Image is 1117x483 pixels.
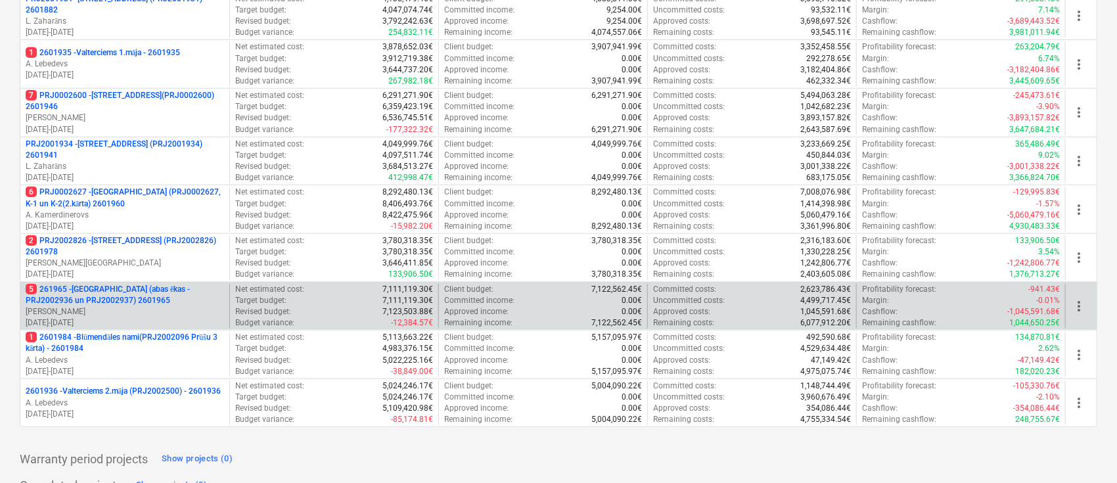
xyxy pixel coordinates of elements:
p: Revised budget : [235,258,291,269]
p: Revised budget : [235,64,291,76]
p: 4,097,511.74€ [382,150,433,161]
p: Committed costs : [653,139,716,150]
span: 5 [26,284,37,294]
p: 7,111,119.30€ [382,284,433,295]
p: [PERSON_NAME] [26,112,224,124]
p: A. Lebedevs [26,58,224,70]
p: Approved costs : [653,161,710,172]
p: 5,157,095.97€ [591,332,642,343]
iframe: Chat Widget [1051,420,1117,483]
p: -3.90% [1036,101,1060,112]
p: Approved costs : [653,355,710,366]
p: Net estimated cost : [235,187,304,198]
p: 5,494,063.28€ [800,90,851,101]
p: 2,643,587.69€ [800,124,851,135]
p: 3,233,669.25€ [800,139,851,150]
div: 2PRJ2002826 -[STREET_ADDRESS] (PRJ2002826) 2601978[PERSON_NAME][GEOGRAPHIC_DATA][DATE]-[DATE] [26,235,224,281]
p: Client budget : [444,90,493,101]
p: Approved costs : [653,64,710,76]
p: 365,486.49€ [1015,139,1060,150]
p: Budget variance : [235,124,294,135]
p: Revised budget : [235,355,291,366]
p: Target budget : [235,198,286,210]
p: 5,004,090.22€ [591,380,642,392]
p: A. Kamerdinerovs [26,210,224,221]
p: 3,981,011.94€ [1009,27,1060,38]
p: 134,870.81€ [1015,332,1060,343]
p: [DATE] - [DATE] [26,70,224,81]
p: -47,149.42€ [1018,355,1060,366]
span: 2 [26,235,37,246]
p: 1,376,713.27€ [1009,269,1060,280]
p: Profitability forecast : [862,90,936,101]
p: Budget variance : [235,172,294,183]
p: Remaining cashflow : [862,76,936,87]
p: 0.00€ [622,150,642,161]
p: -5,060,479.16€ [1007,210,1060,221]
p: 0.00€ [622,101,642,112]
div: 2601936 -Valterciems 2.māja (PRJ2002500) - 2601936A. Lebedevs[DATE]-[DATE] [26,386,224,419]
p: 4,074,557.06€ [591,27,642,38]
p: Net estimated cost : [235,41,304,53]
p: Approved income : [444,161,509,172]
p: Revised budget : [235,210,291,221]
p: A. Lebedevs [26,398,224,409]
div: 6PRJ0002627 -[GEOGRAPHIC_DATA] (PRJ0002627, K-1 un K-2(2.kārta) 2601960A. Kamerdinerovs[DATE]-[DATE] [26,187,224,232]
p: 6,359,423.19€ [382,101,433,112]
p: 93,545.11€ [811,27,851,38]
p: Margin : [862,53,889,64]
p: Client budget : [444,41,493,53]
p: Remaining income : [444,27,513,38]
button: Show projects (0) [158,448,236,469]
p: 0.00€ [622,295,642,306]
p: Cashflow : [862,161,898,172]
p: 6,291,271.90€ [382,90,433,101]
p: Remaining income : [444,172,513,183]
p: Committed costs : [653,187,716,198]
p: [DATE] - [DATE] [26,409,224,420]
span: 6 [26,187,37,197]
p: Committed costs : [653,380,716,392]
p: 3,792,242.63€ [382,16,433,27]
p: PRJ0002600 - [STREET_ADDRESS](PRJ0002600) 2601946 [26,90,224,112]
p: -12,384.57€ [391,317,433,329]
p: 133,906.50€ [1015,235,1060,246]
p: 0.00€ [622,161,642,172]
p: 3,780,318.35€ [591,235,642,246]
p: 4,983,376.15€ [382,343,433,354]
p: 7,111,119.30€ [382,295,433,306]
p: 3,912,719.38€ [382,53,433,64]
span: more_vert [1071,202,1087,218]
p: Margin : [862,101,889,112]
p: Committed costs : [653,41,716,53]
p: PRJ0002627 - [GEOGRAPHIC_DATA] (PRJ0002627, K-1 un K-2(2.kārta) 2601960 [26,187,224,209]
p: 0.00€ [622,306,642,317]
p: Remaining income : [444,76,513,87]
p: 4,930,483.33€ [1009,221,1060,232]
p: 3,352,458.55€ [800,41,851,53]
p: 2.62% [1038,343,1060,354]
p: Remaining income : [444,317,513,329]
p: Revised budget : [235,161,291,172]
p: Budget variance : [235,269,294,280]
p: Revised budget : [235,16,291,27]
p: 8,422,475.96€ [382,210,433,221]
div: PRJ2001934 -[STREET_ADDRESS] (PRJ2001934) 2601941L. Zaharāns[DATE]-[DATE] [26,139,224,184]
p: 0.00€ [622,210,642,221]
p: Net estimated cost : [235,90,304,101]
p: 6,077,912.20€ [800,317,851,329]
p: Remaining cashflow : [862,366,936,377]
p: PRJ2002826 - [STREET_ADDRESS] (PRJ2002826) 2601978 [26,235,224,258]
p: 263,204.79€ [1015,41,1060,53]
p: L. Zaharāns [26,161,224,172]
p: Committed income : [444,101,514,112]
p: Revised budget : [235,112,291,124]
p: 7,122,562.45€ [591,284,642,295]
p: 6.74% [1038,53,1060,64]
p: Approved income : [444,355,509,366]
p: 2601936 - Valterciems 2.māja (PRJ2002500) - 2601936 [26,386,221,397]
p: Uncommitted costs : [653,198,725,210]
p: Remaining costs : [653,221,714,232]
p: 0.00€ [622,64,642,76]
p: Remaining cashflow : [862,317,936,329]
